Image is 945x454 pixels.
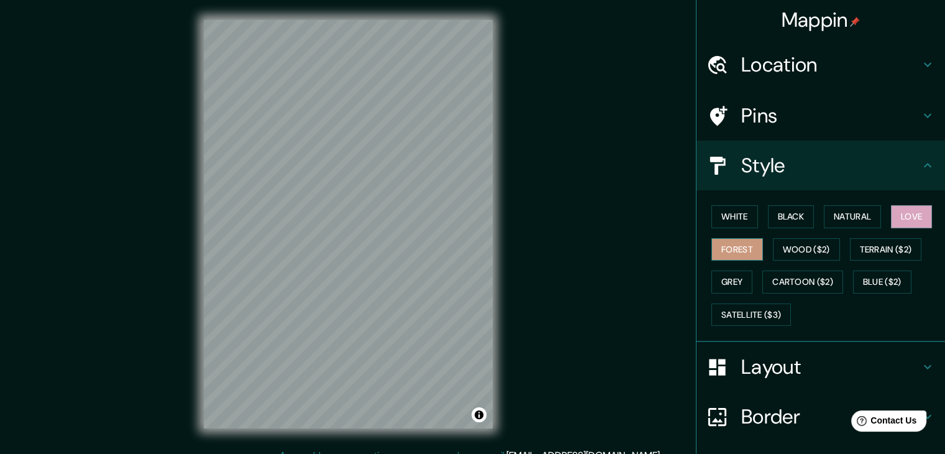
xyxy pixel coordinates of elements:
[696,40,945,90] div: Location
[711,238,763,261] button: Forest
[741,153,920,178] h4: Style
[696,342,945,392] div: Layout
[824,205,881,228] button: Natural
[773,238,840,261] button: Wood ($2)
[204,20,493,429] canvas: Map
[741,404,920,429] h4: Border
[696,392,945,442] div: Border
[768,205,815,228] button: Black
[711,271,752,294] button: Grey
[711,303,791,327] button: Satellite ($3)
[850,238,922,261] button: Terrain ($2)
[741,103,920,128] h4: Pins
[891,205,932,228] button: Love
[696,141,945,190] div: Style
[782,7,861,32] h4: Mappin
[472,407,486,422] button: Toggle attribution
[711,205,758,228] button: White
[741,52,920,77] h4: Location
[696,91,945,141] div: Pins
[834,405,931,440] iframe: Help widget launcher
[762,271,843,294] button: Cartoon ($2)
[850,17,860,27] img: pin-icon.png
[853,271,911,294] button: Blue ($2)
[741,354,920,379] h4: Layout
